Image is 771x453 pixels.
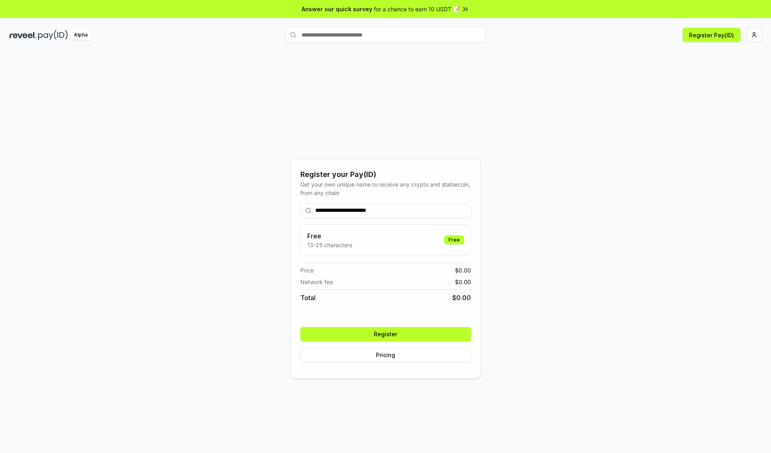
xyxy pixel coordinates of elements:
[455,278,471,286] span: $ 0.00
[69,30,92,40] div: Alpha
[455,266,471,274] span: $ 0.00
[300,293,316,303] span: Total
[300,180,471,197] div: Get your own unique name to receive any crypto and stablecoin, from any chain
[374,5,460,13] span: for a chance to earn 10 USDT 📝
[452,293,471,303] span: $ 0.00
[10,30,37,40] img: reveel_dark
[300,266,314,274] span: Price
[683,28,740,42] button: Register Pay(ID)
[302,5,372,13] span: Answer our quick survey
[307,241,352,249] p: 13-25 characters
[300,278,333,286] span: Network fee
[38,30,68,40] img: pay_id
[300,348,471,362] button: Pricing
[300,169,471,180] div: Register your Pay(ID)
[444,236,464,244] div: Free
[300,327,471,341] button: Register
[307,231,352,241] h3: Free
